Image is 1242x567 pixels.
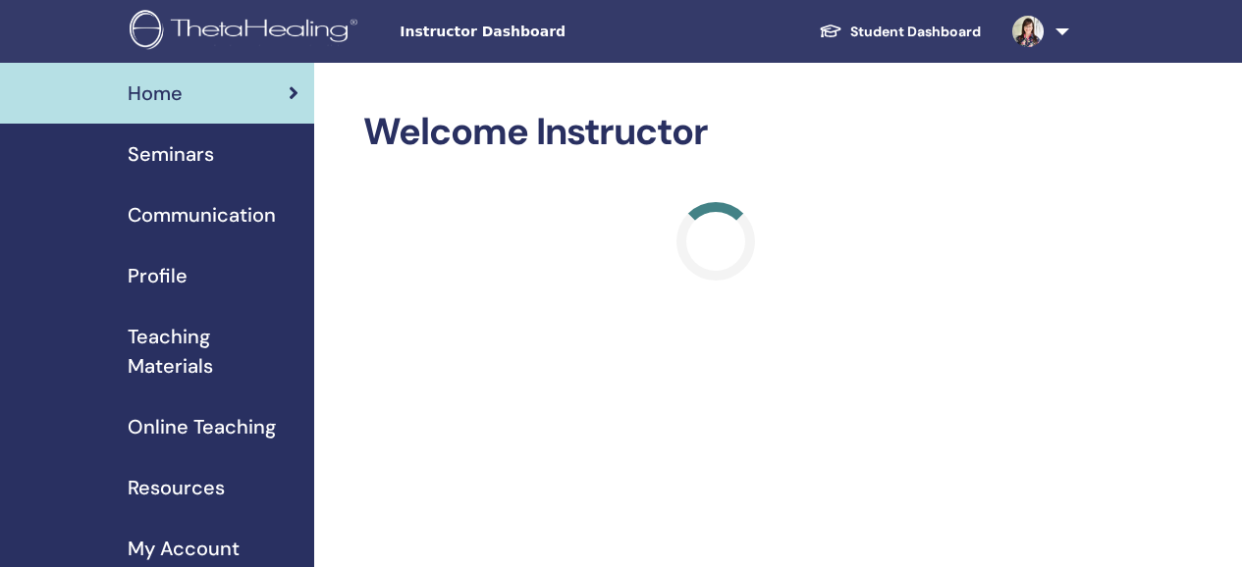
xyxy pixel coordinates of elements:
[803,14,997,50] a: Student Dashboard
[128,200,276,230] span: Communication
[128,322,298,381] span: Teaching Materials
[130,10,364,54] img: logo.png
[819,23,842,39] img: graduation-cap-white.svg
[128,78,183,108] span: Home
[128,261,188,290] span: Profile
[128,473,225,502] span: Resources
[128,534,240,563] span: My Account
[363,110,1069,155] h2: Welcome Instructor
[1012,16,1044,47] img: default.jpg
[128,139,214,169] span: Seminars
[128,412,276,441] span: Online Teaching
[400,22,694,42] span: Instructor Dashboard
